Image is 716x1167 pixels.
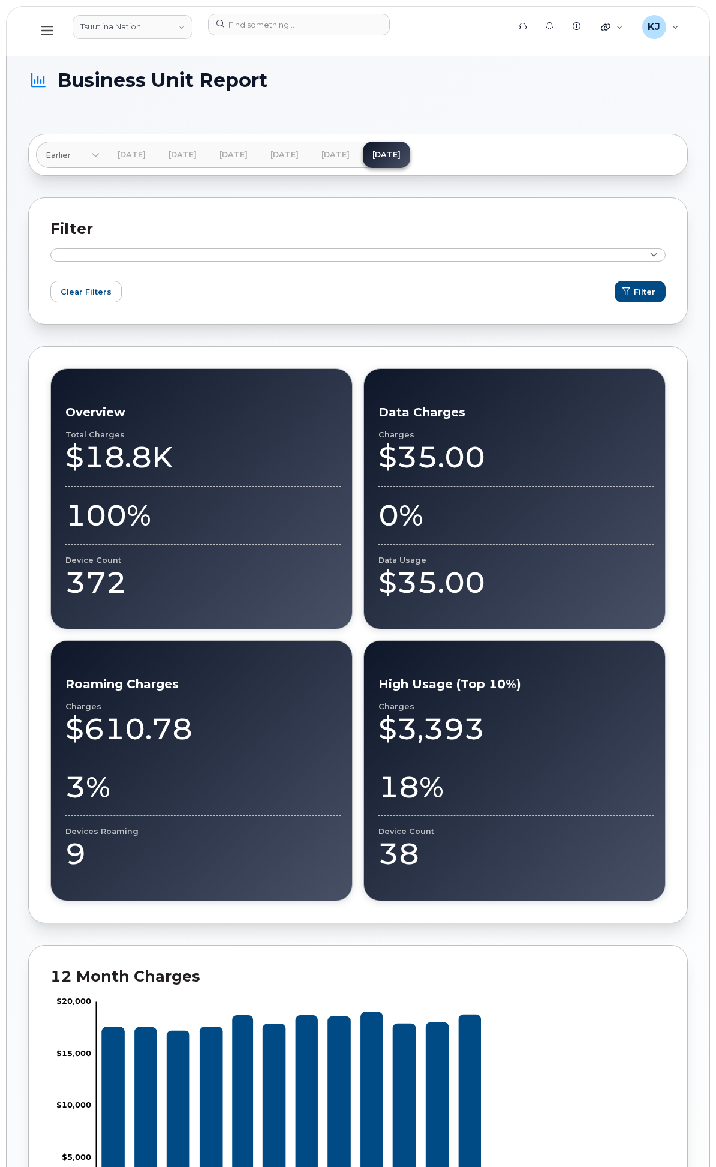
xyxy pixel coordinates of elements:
[65,677,341,691] h3: Roaming Charges
[378,677,654,691] h3: High Usage (Top 10%)
[65,769,341,805] div: 3%
[65,827,341,836] div: Devices Roaming
[634,286,655,298] span: Filter
[378,827,654,836] div: Device Count
[46,149,71,161] span: Earlier
[210,142,257,168] a: [DATE]
[363,142,410,168] a: [DATE]
[378,711,654,747] div: $3,393
[57,70,267,91] span: Business Unit Report
[312,142,359,168] a: [DATE]
[378,565,654,601] div: $35.00
[378,836,654,872] div: 38
[65,405,341,419] h3: Overview
[108,142,155,168] a: [DATE]
[378,405,654,419] h3: Data Charges
[159,142,206,168] a: [DATE]
[61,286,112,298] span: Clear Filters
[50,281,122,302] button: Clear Filters
[378,439,654,475] div: $35.00
[615,281,666,302] button: Filter
[378,702,654,711] div: Charges
[36,142,100,168] a: Earlier
[261,142,308,168] a: [DATE]
[65,430,341,439] div: Total Charges
[56,1100,91,1109] tspan: $10,000
[378,497,654,533] div: 0%
[65,497,341,533] div: 100%
[56,1049,91,1058] tspan: $15,000
[65,711,341,747] div: $610.78
[378,769,654,805] div: 18%
[378,556,654,565] div: Data Usage
[65,556,341,565] div: Device Count
[56,997,91,1006] tspan: $20,000
[378,430,654,439] div: Charges
[50,220,666,238] h2: Filter
[65,702,341,711] div: Charges
[62,1153,91,1162] tspan: $5,000
[65,836,341,872] div: 9
[50,967,666,985] h2: 12 Month Charges
[65,439,341,475] div: $18.8K
[65,565,341,601] div: 372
